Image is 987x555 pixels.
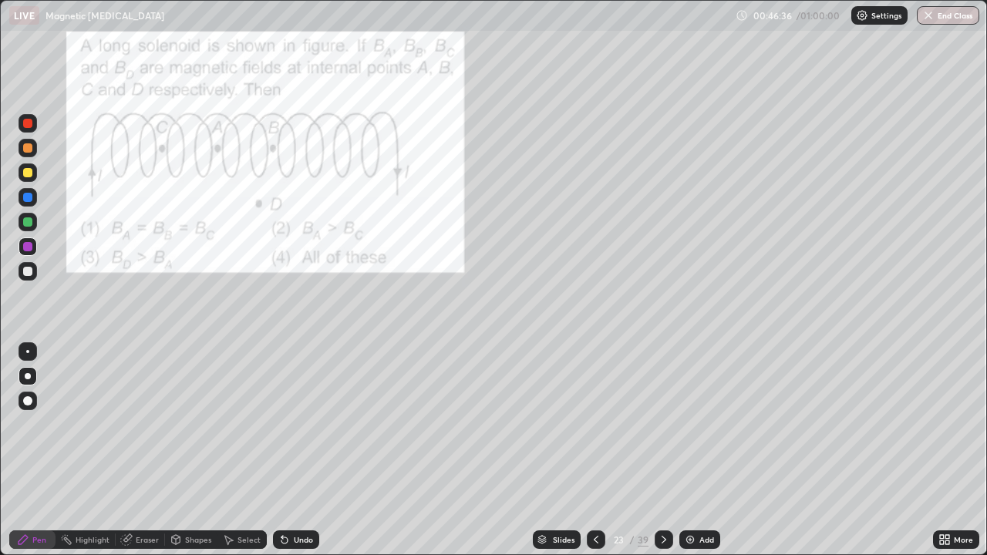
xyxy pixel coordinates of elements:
[14,9,35,22] p: LIVE
[237,536,261,543] div: Select
[76,536,109,543] div: Highlight
[630,535,635,544] div: /
[871,12,901,19] p: Settings
[136,536,159,543] div: Eraser
[45,9,164,22] p: Magnetic [MEDICAL_DATA]
[856,9,868,22] img: class-settings-icons
[553,536,574,543] div: Slides
[917,6,979,25] button: End Class
[611,535,627,544] div: 23
[638,533,648,547] div: 39
[954,536,973,543] div: More
[32,536,46,543] div: Pen
[699,536,714,543] div: Add
[294,536,313,543] div: Undo
[922,9,935,22] img: end-class-cross
[684,533,696,546] img: add-slide-button
[185,536,211,543] div: Shapes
